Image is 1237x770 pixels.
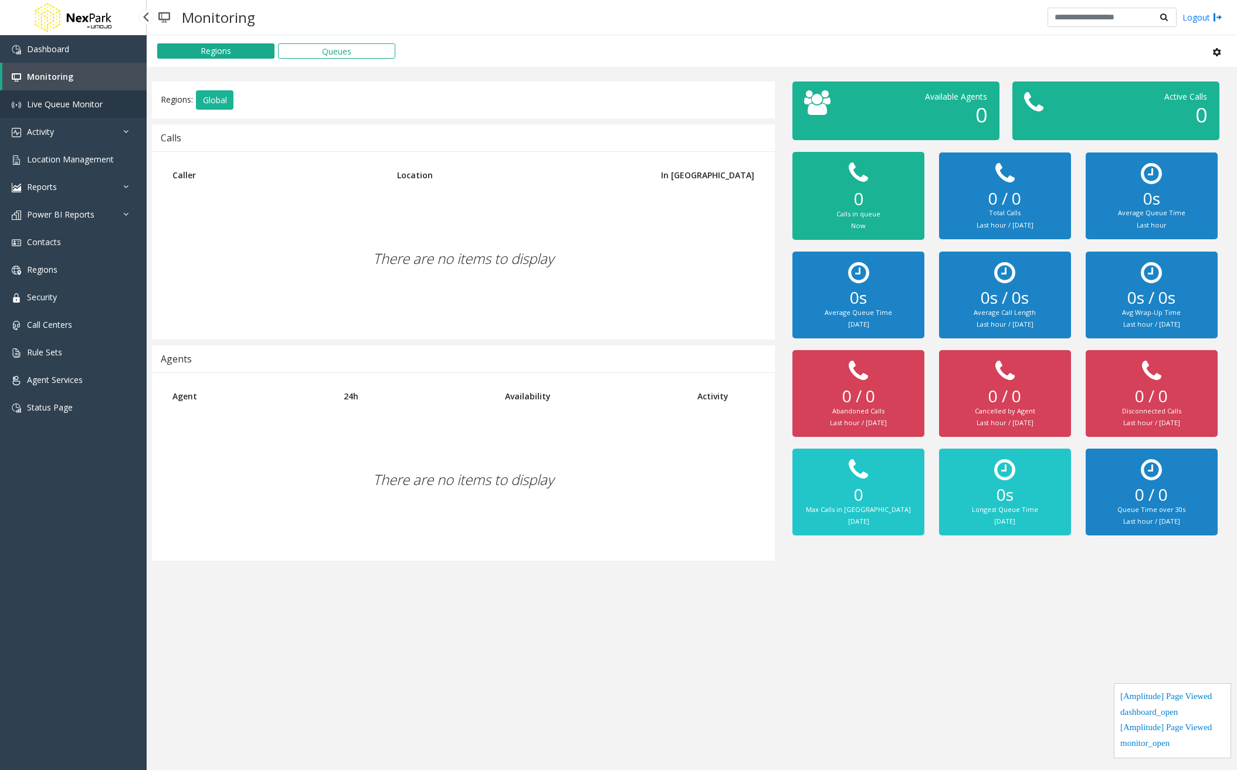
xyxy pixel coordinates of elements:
div: There are no items to display [164,411,763,549]
span: Live Queue Monitor [27,99,103,110]
small: [DATE] [848,320,869,328]
h2: 0s [1097,189,1206,209]
h2: 0s / 0s [1097,288,1206,308]
th: Agent [164,382,335,411]
img: 'icon' [12,403,21,413]
img: 'icon' [12,293,21,303]
div: Max Calls in [GEOGRAPHIC_DATA] [804,505,913,515]
div: [Amplitude] Page Viewed [1120,721,1225,737]
div: Disconnected Calls [1097,406,1206,416]
th: Location [388,161,625,189]
img: 'icon' [12,100,21,110]
h3: Monitoring [176,3,261,32]
span: Available Agents [925,91,987,102]
div: Avg Wrap-Up Time [1097,308,1206,318]
img: 'icon' [12,321,21,330]
span: Location Management [27,154,114,165]
img: 'icon' [12,266,21,275]
h2: 0 / 0 [804,386,913,406]
h2: 0 / 0 [1097,485,1206,505]
small: Now [851,221,866,230]
div: Average Call Length [951,308,1059,318]
span: Dashboard [27,43,69,55]
span: Active Calls [1164,91,1207,102]
span: 0 [1195,101,1207,128]
small: [DATE] [848,517,869,525]
span: Regions: [161,93,193,104]
h2: 0 [804,188,913,209]
span: Monitoring [27,71,73,82]
a: Monitoring [2,63,147,90]
img: 'icon' [12,45,21,55]
span: Reports [27,181,57,192]
span: Power BI Reports [27,209,94,220]
th: 24h [335,382,496,411]
span: Agent Services [27,374,83,385]
h2: 0 [804,485,913,505]
a: Logout [1182,11,1222,23]
img: 'icon' [12,238,21,247]
small: Last hour / [DATE] [830,418,887,427]
span: Status Page [27,402,73,413]
button: Global [196,90,233,110]
div: Average Queue Time [804,308,913,318]
small: Last hour / [DATE] [1123,418,1180,427]
img: 'icon' [12,348,21,358]
span: Activity [27,126,54,137]
div: [Amplitude] Page Viewed [1120,690,1225,705]
img: 'icon' [12,128,21,137]
div: There are no items to display [164,189,763,328]
small: Last hour / [DATE] [977,320,1033,328]
img: 'icon' [12,376,21,385]
th: Activity [689,382,763,411]
small: Last hour / [DATE] [1123,320,1180,328]
small: Last hour / [DATE] [977,418,1033,427]
h2: 0 / 0 [1097,386,1206,406]
span: Security [27,291,57,303]
button: Queues [278,43,395,59]
h2: 0s / 0s [951,288,1059,308]
th: Availability [496,382,689,411]
div: Calls in queue [804,209,913,219]
span: Regions [27,264,57,275]
h2: 0 / 0 [951,386,1059,406]
div: Total Calls [951,208,1059,218]
div: dashboard_open [1120,705,1225,721]
div: Average Queue Time [1097,208,1206,218]
div: Longest Queue Time [951,505,1059,515]
span: Call Centers [27,319,72,330]
span: 0 [975,101,987,128]
small: Last hour / [DATE] [1123,517,1180,525]
img: 'icon' [12,73,21,82]
h2: 0s [951,485,1059,505]
span: Contacts [27,236,61,247]
img: 'icon' [12,211,21,220]
img: logout [1213,11,1222,23]
div: monitor_open [1120,737,1225,752]
th: In [GEOGRAPHIC_DATA] [625,161,763,189]
button: Regions [157,43,274,59]
small: Last hour [1137,221,1167,229]
img: 'icon' [12,183,21,192]
div: Agents [161,351,192,367]
div: Queue Time over 30s [1097,505,1206,515]
div: Abandoned Calls [804,406,913,416]
small: [DATE] [994,517,1015,525]
div: Cancelled by Agent [951,406,1059,416]
small: Last hour / [DATE] [977,221,1033,229]
span: Rule Sets [27,347,62,358]
img: pageIcon [158,3,170,32]
th: Caller [164,161,388,189]
img: 'icon' [12,155,21,165]
h2: 0 / 0 [951,189,1059,209]
h2: 0s [804,288,913,308]
div: Calls [161,130,181,145]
